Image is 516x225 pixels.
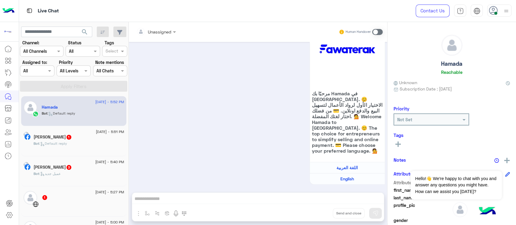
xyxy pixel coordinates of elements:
[340,176,354,181] span: English
[105,40,114,46] label: Tags
[394,171,415,176] h6: Attributes
[346,30,371,34] small: Human Handover
[77,27,92,40] button: search
[333,208,365,218] button: Send and close
[502,7,510,15] img: profile
[394,187,451,193] span: first_name
[394,179,451,186] span: Attribute Name
[336,165,358,170] span: اللغة العربية
[105,48,118,55] div: Select
[442,35,462,55] img: defaultAdmin.png
[394,195,451,201] span: last_name
[24,164,31,170] img: Facebook
[95,220,124,225] span: [DATE] - 5:00 PM
[42,111,47,116] span: Bot
[394,217,451,223] span: gender
[42,105,58,110] h5: Hamada
[504,158,510,163] img: add
[26,7,33,14] img: tab
[34,135,72,140] h5: حماده محمد
[59,59,73,65] label: Priority
[39,141,67,146] span: : Default reply
[400,86,452,92] span: Subscription Date : [DATE]
[47,111,75,116] span: : Default reply
[312,90,383,154] span: مرحبًا بك Hamada في [GEOGRAPHIC_DATA]. 😊 الاختيار الأول لرواد الأعمال لتسهيل البيع والدفع اونلاين...
[38,7,59,15] p: Live Chat
[81,28,88,36] span: search
[453,217,510,223] span: null
[34,141,39,146] span: Bot
[312,14,383,84] img: Mzg3NzY5MDc2XzcxOTIxMDI3MzU2MDQ1MF83MTI3MTY1MzU2MDU5MTAwODEyX24uanBn.jpg
[24,162,29,167] img: picture
[411,171,501,199] span: Hello!👋 We're happy to chat with you and answer any questions you might have. How can we assist y...
[2,26,13,37] img: 171468393613305
[394,79,417,86] span: Unknown
[95,189,124,195] span: [DATE] - 5:27 PM
[67,135,71,140] span: 1
[394,202,451,216] span: profile_pic
[24,132,29,137] img: picture
[22,59,47,65] label: Assigned to:
[24,134,31,140] img: Facebook
[453,202,468,217] img: defaultAdmin.png
[441,69,462,75] h6: Reachable
[39,171,61,176] span: : عميل جديد
[2,5,15,17] img: Logo
[394,106,409,111] h6: Priority
[96,129,124,135] span: [DATE] - 5:51 PM
[22,40,39,46] label: Channel:
[67,165,71,170] span: 3
[68,40,81,46] label: Status
[394,132,510,138] h6: Tags
[33,111,39,117] img: WhatsApp
[20,81,127,92] button: Apply Filters
[24,191,37,204] img: defaultAdmin.png
[33,201,39,207] img: WebChat
[394,157,406,163] h6: Notes
[454,5,466,17] a: tab
[473,8,480,14] img: tab
[95,99,124,105] span: [DATE] - 5:52 PM
[42,195,47,200] span: 1
[34,171,39,176] span: Bot
[477,201,498,222] img: hulul-logo.png
[416,5,449,17] a: Contact Us
[457,8,464,14] img: tab
[34,165,72,170] h5: Mona Talaat
[95,59,124,65] label: Note mentions
[95,159,124,165] span: [DATE] - 5:40 PM
[24,101,37,114] img: defaultAdmin.png
[441,60,462,67] h5: Hamada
